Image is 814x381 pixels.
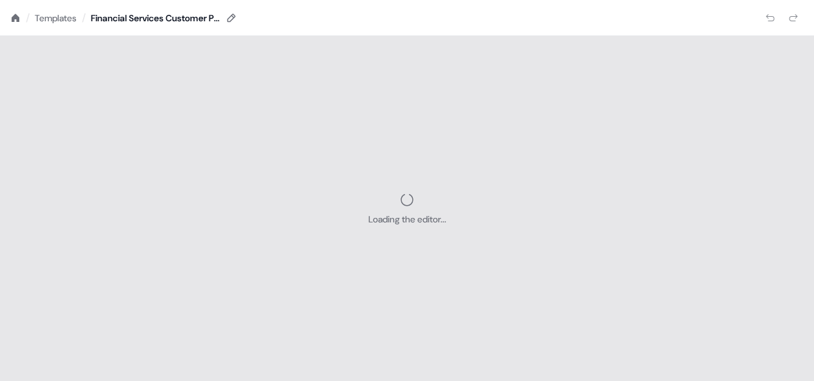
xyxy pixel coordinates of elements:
[35,12,77,24] a: Templates
[368,213,446,226] div: Loading the editor...
[82,11,86,25] div: /
[91,12,220,24] div: Financial Services Customer Page
[26,11,30,25] div: /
